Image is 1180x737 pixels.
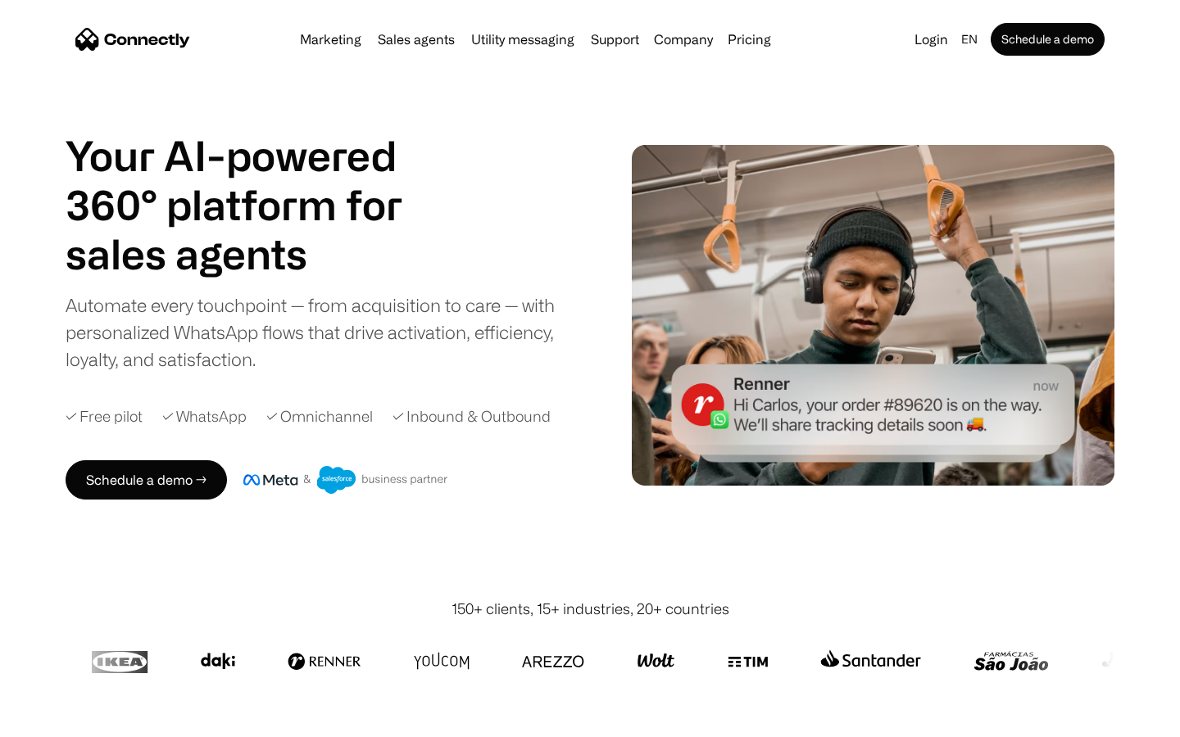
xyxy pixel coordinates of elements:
[66,131,442,229] h1: Your AI-powered 360° platform for
[66,292,582,373] div: Automate every touchpoint — from acquisition to care — with personalized WhatsApp flows that driv...
[293,33,368,46] a: Marketing
[393,405,551,427] div: ✓ Inbound & Outbound
[908,28,955,51] a: Login
[266,405,373,427] div: ✓ Omnichannel
[961,28,978,51] div: en
[452,598,729,620] div: 150+ clients, 15+ industries, 20+ countries
[371,33,461,46] a: Sales agents
[162,405,247,427] div: ✓ WhatsApp
[16,707,98,731] aside: Language selected: English
[584,33,646,46] a: Support
[66,229,442,278] h1: sales agents
[721,33,778,46] a: Pricing
[654,28,713,51] div: Company
[243,466,448,494] img: Meta and Salesforce business partner badge.
[66,405,143,427] div: ✓ Free pilot
[66,460,227,500] a: Schedule a demo →
[991,23,1105,56] a: Schedule a demo
[465,33,581,46] a: Utility messaging
[33,708,98,731] ul: Language list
